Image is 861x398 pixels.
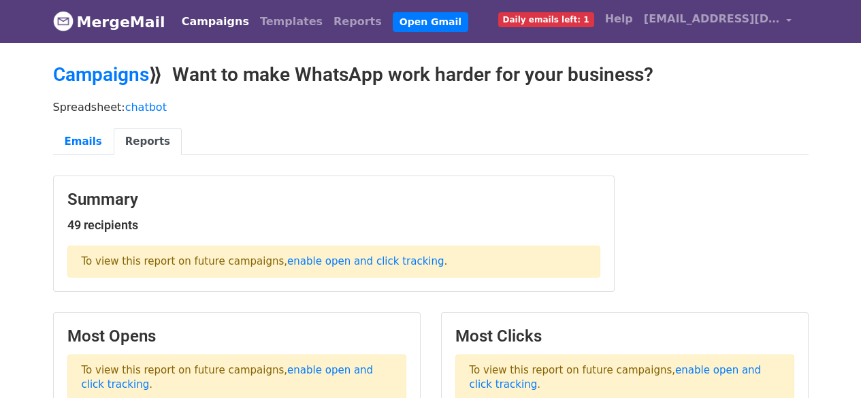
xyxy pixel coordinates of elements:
a: Reports [328,8,387,35]
a: enable open and click tracking [287,255,444,267]
h2: ⟫ Want to make WhatsApp work harder for your business? [53,63,809,86]
a: Campaigns [53,63,149,86]
h5: 49 recipients [67,218,600,233]
a: MergeMail [53,7,165,36]
p: Spreadsheet: [53,100,809,114]
a: [EMAIL_ADDRESS][DOMAIN_NAME] [638,5,798,37]
span: Daily emails left: 1 [498,12,594,27]
h3: Most Opens [67,327,406,346]
h3: Most Clicks [455,327,794,346]
a: chatbot [125,101,167,114]
a: Campaigns [176,8,255,35]
p: To view this report on future campaigns, . [67,246,600,278]
a: Templates [255,8,328,35]
span: [EMAIL_ADDRESS][DOMAIN_NAME] [644,11,780,27]
a: Open Gmail [393,12,468,32]
a: Reports [114,128,182,156]
a: Help [600,5,638,33]
a: Emails [53,128,114,156]
a: Daily emails left: 1 [493,5,600,33]
img: MergeMail logo [53,11,74,31]
h3: Summary [67,190,600,210]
